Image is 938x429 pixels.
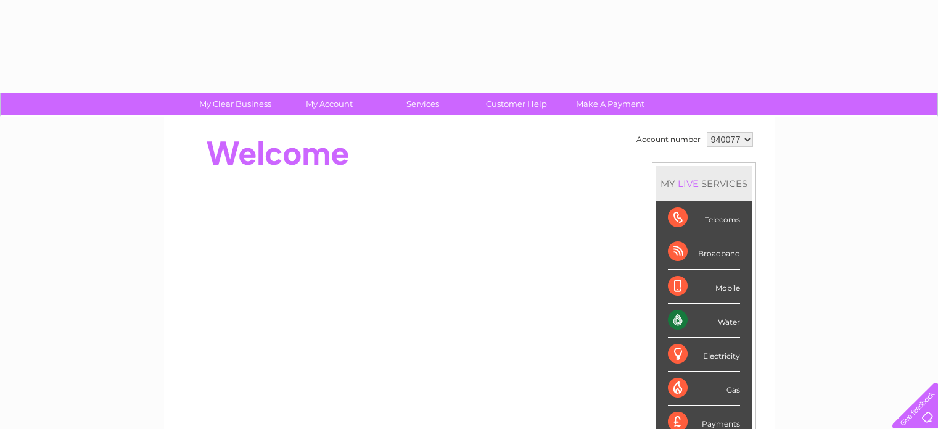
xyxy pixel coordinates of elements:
[184,93,286,115] a: My Clear Business
[668,372,740,406] div: Gas
[559,93,661,115] a: Make A Payment
[668,235,740,269] div: Broadband
[668,201,740,235] div: Telecoms
[675,178,701,190] div: LIVE
[372,93,474,115] a: Services
[668,304,740,338] div: Water
[466,93,567,115] a: Customer Help
[668,270,740,304] div: Mobile
[668,338,740,372] div: Electricity
[633,129,704,150] td: Account number
[656,166,752,201] div: MY SERVICES
[278,93,380,115] a: My Account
